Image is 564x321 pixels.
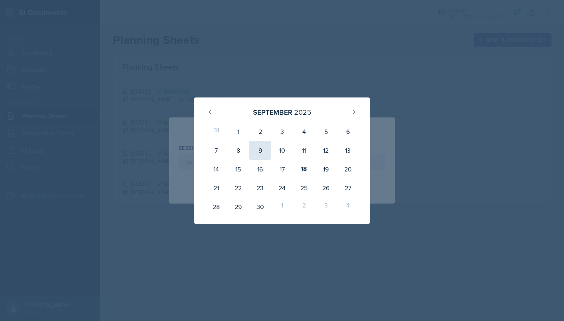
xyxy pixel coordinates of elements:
div: 18 [293,160,315,179]
div: 16 [249,160,271,179]
div: 31 [205,122,227,141]
div: 3 [315,197,337,216]
div: 11 [293,141,315,160]
div: 14 [205,160,227,179]
div: 1 [227,122,249,141]
div: 24 [271,179,293,197]
div: 2 [249,122,271,141]
div: 7 [205,141,227,160]
div: 13 [337,141,359,160]
div: 2 [293,197,315,216]
div: 1 [271,197,293,216]
div: 21 [205,179,227,197]
div: 4 [293,122,315,141]
div: 8 [227,141,249,160]
div: 28 [205,197,227,216]
div: 22 [227,179,249,197]
div: 23 [249,179,271,197]
div: 25 [293,179,315,197]
div: 30 [249,197,271,216]
div: September [253,107,292,117]
div: 20 [337,160,359,179]
div: 6 [337,122,359,141]
div: 15 [227,160,249,179]
div: 10 [271,141,293,160]
div: 4 [337,197,359,216]
div: 19 [315,160,337,179]
div: 3 [271,122,293,141]
div: 9 [249,141,271,160]
div: 2025 [294,107,311,117]
div: 17 [271,160,293,179]
div: 12 [315,141,337,160]
div: 5 [315,122,337,141]
div: 26 [315,179,337,197]
div: 29 [227,197,249,216]
div: 27 [337,179,359,197]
